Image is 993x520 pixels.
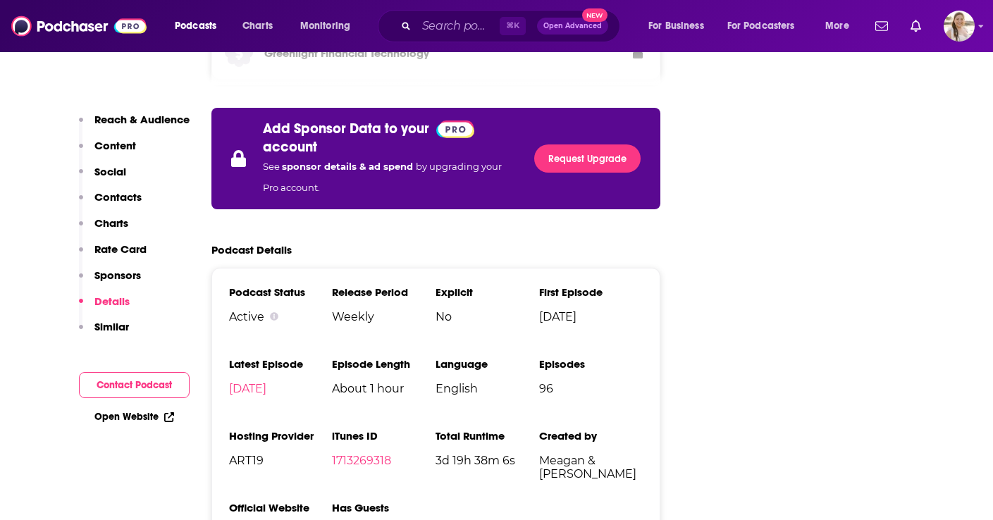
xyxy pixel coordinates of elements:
span: English [436,382,539,395]
span: Weekly [332,310,436,323]
button: Reach & Audience [79,113,190,139]
a: Request Upgrade [534,144,641,173]
span: More [825,16,849,36]
h3: Release Period [332,285,436,299]
a: Charts [233,15,281,37]
button: open menu [290,15,369,37]
span: Open Advanced [543,23,602,30]
button: Contact Podcast [79,372,190,398]
div: Search podcasts, credits, & more... [391,10,634,42]
a: Show notifications dropdown [870,14,894,38]
span: Logged in as acquavie [944,11,975,42]
button: Sponsors [79,268,141,295]
button: open menu [815,15,867,37]
a: Open Website [94,411,174,423]
button: open menu [718,15,815,37]
input: Search podcasts, credits, & more... [417,15,500,37]
span: Monitoring [300,16,350,36]
span: ART19 [229,454,333,467]
a: [DATE] [229,382,266,395]
span: 3d 19h 38m 6s [436,454,539,467]
span: ⌘ K [500,17,526,35]
h3: Official Website [229,501,333,514]
h3: iTunes ID [332,429,436,442]
span: Podcasts [175,16,216,36]
h3: Has Guests [332,501,436,514]
h3: Episodes [539,357,643,371]
img: Podchaser Pro [436,120,475,138]
span: 96 [539,382,643,395]
img: User Profile [944,11,975,42]
h3: Explicit [436,285,539,299]
p: Details [94,295,130,308]
h3: Language [436,357,539,371]
p: Content [94,139,136,152]
button: Social [79,165,126,191]
a: Pro website [436,119,475,137]
span: For Podcasters [727,16,795,36]
button: Content [79,139,136,165]
p: Social [94,165,126,178]
button: Similar [79,320,129,346]
p: Sponsors [94,268,141,282]
span: No [436,310,539,323]
h3: Hosting Provider [229,429,333,442]
h3: First Episode [539,285,643,299]
span: Meagan & [PERSON_NAME] [539,454,643,481]
span: About 1 hour [332,382,436,395]
span: sponsor details & ad spend [282,161,416,172]
h2: Podcast Details [211,243,292,256]
span: [DATE] [539,310,643,323]
h3: Created by [539,429,643,442]
button: Open AdvancedNew [537,18,608,35]
a: 1713269318 [332,454,391,467]
h3: Latest Episode [229,357,333,371]
img: Podchaser - Follow, Share and Rate Podcasts [11,13,147,39]
span: For Business [648,16,704,36]
button: open menu [165,15,235,37]
p: Add Sponsor Data to your [263,120,429,137]
button: Show profile menu [944,11,975,42]
span: New [582,8,607,22]
h3: Podcast Status [229,285,333,299]
button: Details [79,295,130,321]
p: Similar [94,320,129,333]
button: Charts [79,216,128,242]
a: Show notifications dropdown [905,14,927,38]
button: open menu [639,15,722,37]
p: Rate Card [94,242,147,256]
button: Rate Card [79,242,147,268]
p: See by upgrading your Pro account. [263,156,518,198]
p: Contacts [94,190,142,204]
button: Contacts [79,190,142,216]
h3: Episode Length [332,357,436,371]
span: Charts [242,16,273,36]
div: Active [229,310,333,323]
p: Charts [94,216,128,230]
p: account [263,138,317,156]
h3: Total Runtime [436,429,539,442]
p: Reach & Audience [94,113,190,126]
